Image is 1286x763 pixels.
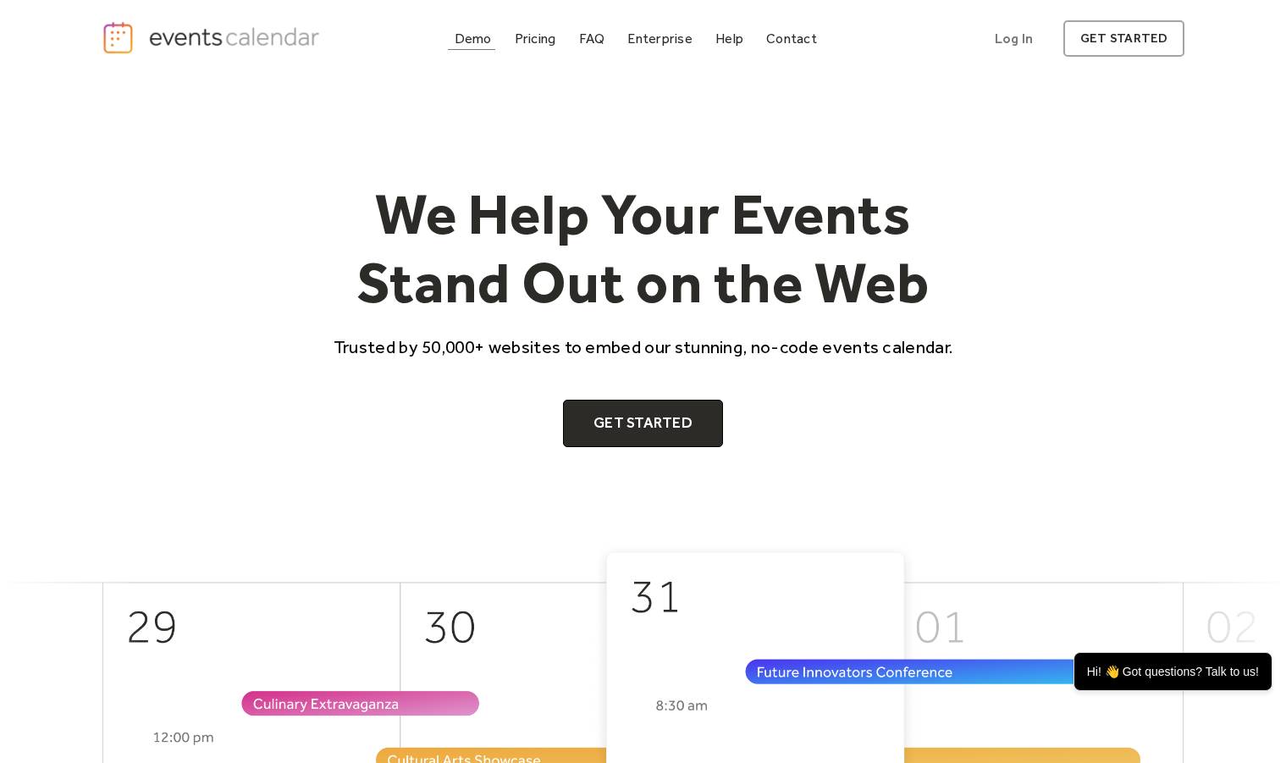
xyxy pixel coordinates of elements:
[508,27,563,50] a: Pricing
[102,20,325,55] a: home
[515,34,556,43] div: Pricing
[627,34,692,43] div: Enterprise
[1063,20,1184,57] a: get started
[318,335,969,359] p: Trusted by 50,000+ websites to embed our stunning, no-code events calendar.
[563,400,723,447] a: Get Started
[978,20,1050,57] a: Log In
[448,27,499,50] a: Demo
[455,34,492,43] div: Demo
[579,34,605,43] div: FAQ
[759,27,824,50] a: Contact
[715,34,743,43] div: Help
[572,27,612,50] a: FAQ
[766,34,817,43] div: Contact
[318,180,969,318] h1: We Help Your Events Stand Out on the Web
[621,27,698,50] a: Enterprise
[709,27,750,50] a: Help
